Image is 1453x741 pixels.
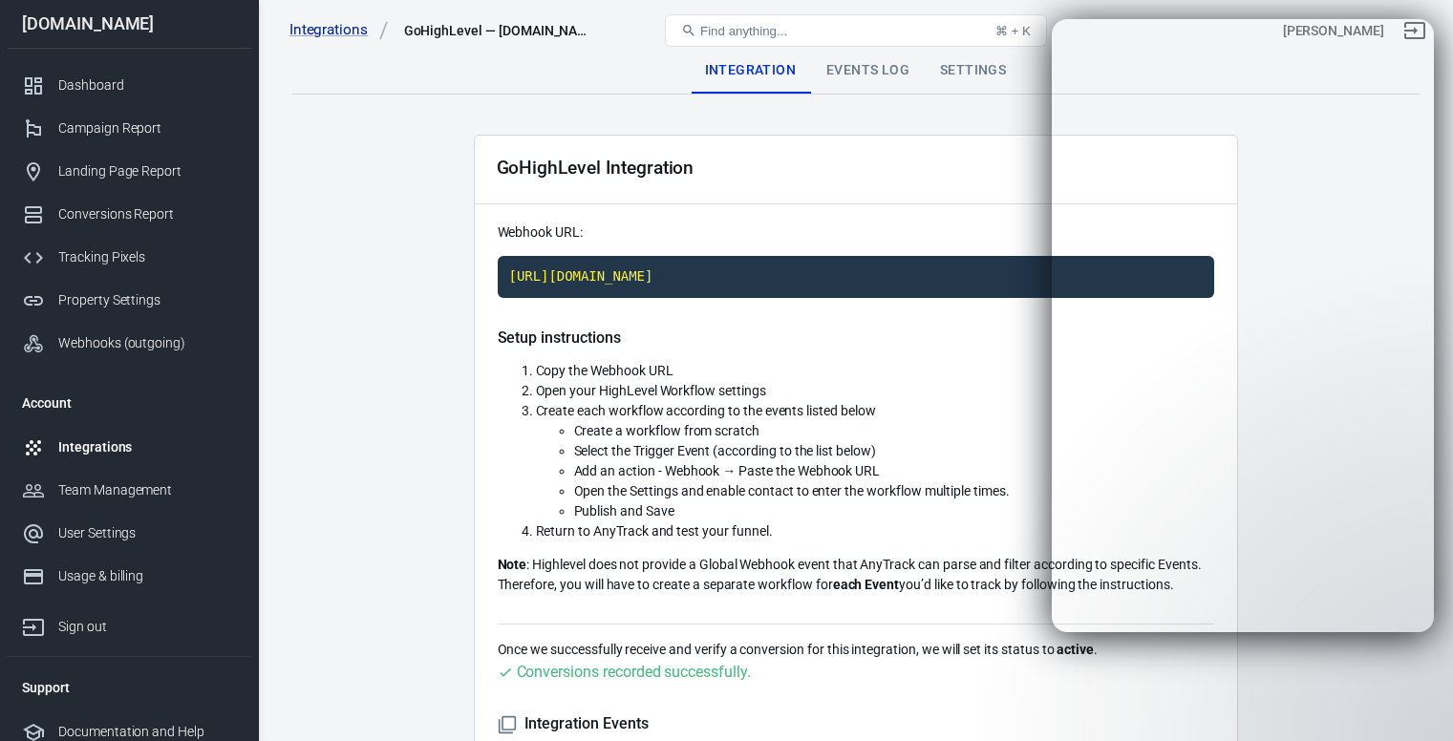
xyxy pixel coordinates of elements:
[574,503,674,519] span: Publish and Save
[58,437,236,457] div: Integrations
[7,665,251,710] li: Support
[536,403,876,418] span: Create each workflow according to the events listed below
[811,48,925,94] div: Events Log
[536,383,766,398] span: Open your HighLevel Workflow settings
[7,469,251,512] a: Team Management
[1052,19,1434,632] iframe: Intercom live chat
[517,660,751,684] div: Conversions recorded successfully.
[58,566,236,586] div: Usage & billing
[7,193,251,236] a: Conversions Report
[7,150,251,193] a: Landing Page Report
[574,443,876,458] span: Select the Trigger Event (according to the list below)
[58,290,236,310] div: Property Settings
[58,75,236,95] div: Dashboard
[498,640,1214,660] p: Once we successfully receive and verify a conversion for this integration, we will set its status...
[536,523,773,539] span: Return to AnyTrack and test your funnel.
[536,363,673,378] span: Copy the Webhook URL
[498,555,1214,595] p: : Highlevel does not provide a Global Webhook event that AnyTrack can parse and filter according ...
[7,64,251,107] a: Dashboard
[700,24,787,38] span: Find anything...
[289,20,389,40] a: Integrations
[58,480,236,500] div: Team Management
[7,322,251,365] a: Webhooks (outgoing)
[1388,647,1434,693] iframe: Intercom live chat
[58,161,236,181] div: Landing Page Report
[7,380,251,426] li: Account
[404,21,595,40] div: GoHighLevel — adhdsuccesssystem.com
[58,118,236,138] div: Campaign Report
[58,617,236,637] div: Sign out
[7,15,251,32] div: [DOMAIN_NAME]
[58,247,236,267] div: Tracking Pixels
[7,236,251,279] a: Tracking Pixels
[833,577,900,592] strong: each Event
[7,279,251,322] a: Property Settings
[58,523,236,543] div: User Settings
[58,204,236,224] div: Conversions Report
[498,256,1214,298] code: Click to copy
[925,48,1021,94] div: Settings
[498,328,1214,348] h5: Setup instructions
[497,158,694,178] div: GoHighLevel Integration
[7,555,251,598] a: Usage & billing
[574,483,1010,498] span: Open the Settings and enable contact to enter the workflow multiple times.
[498,714,1214,734] h5: Integration Events
[1392,8,1438,53] a: Sign out
[7,426,251,469] a: Integrations
[498,222,1214,243] p: Webhook URL:
[574,463,881,478] span: Add an action - Webhook → Paste the Webhook URL
[7,598,251,648] a: Sign out
[574,423,760,438] span: Create a workflow from scratch
[498,557,527,572] strong: Note
[995,24,1031,38] div: ⌘ + K
[665,14,1047,47] button: Find anything...⌘ + K
[690,48,811,94] div: Integration
[7,512,251,555] a: User Settings
[1057,642,1094,657] strong: active
[7,107,251,150] a: Campaign Report
[58,333,236,353] div: Webhooks (outgoing)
